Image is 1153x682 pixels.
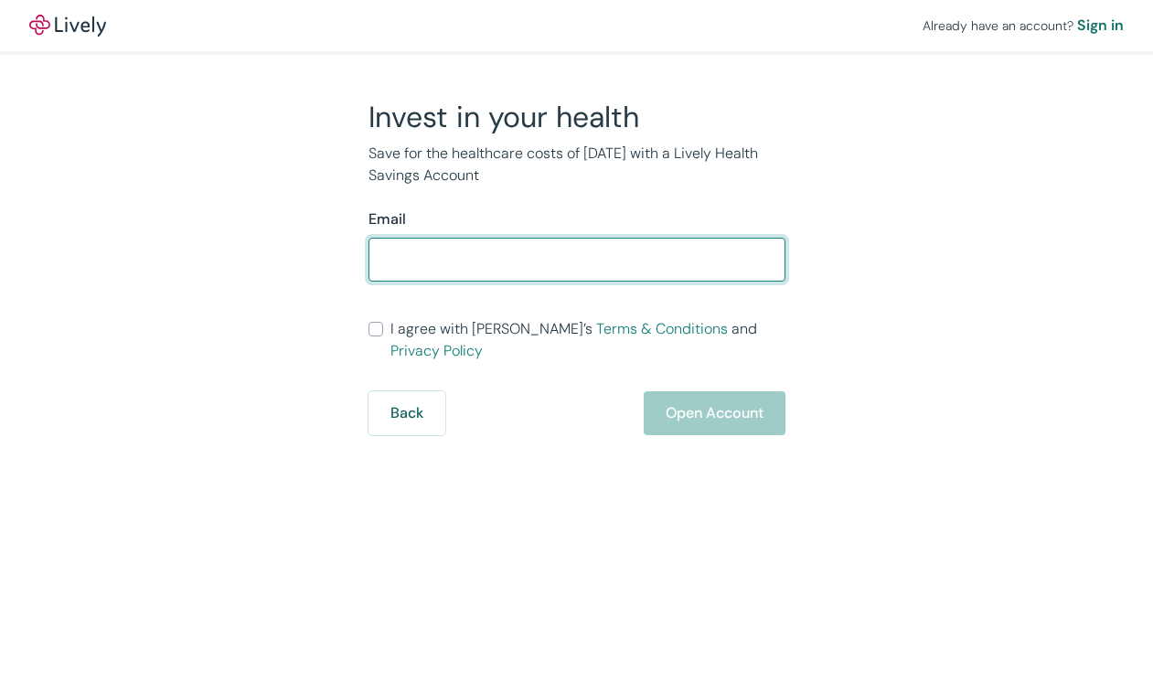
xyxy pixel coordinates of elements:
[596,319,728,338] a: Terms & Conditions
[390,341,483,360] a: Privacy Policy
[368,391,445,435] button: Back
[1077,15,1124,37] a: Sign in
[368,143,785,186] p: Save for the healthcare costs of [DATE] with a Lively Health Savings Account
[923,15,1124,37] div: Already have an account?
[368,208,406,230] label: Email
[368,99,785,135] h2: Invest in your health
[390,318,785,362] span: I agree with [PERSON_NAME]’s and
[29,15,106,37] img: Lively
[29,15,106,37] a: LivelyLively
